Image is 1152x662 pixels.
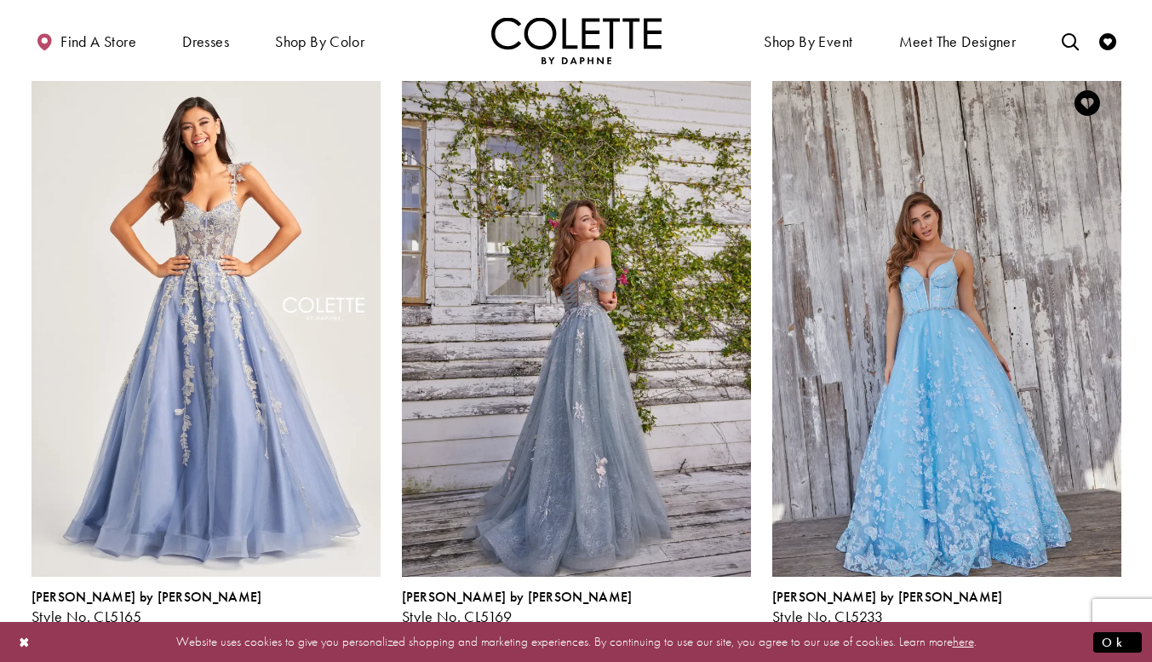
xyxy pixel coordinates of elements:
[32,590,262,625] div: Colette by Daphne Style No. CL5165
[182,33,229,50] span: Dresses
[491,17,662,64] img: Colette by Daphne
[772,588,1003,606] span: [PERSON_NAME] by [PERSON_NAME]
[772,607,884,626] span: Style No. CL5233
[491,17,662,64] a: Visit Home Page
[178,17,233,64] span: Dresses
[1095,17,1120,64] a: Check Wishlist
[123,630,1029,653] p: Website uses cookies to give you personalized shopping and marketing experiences. By continuing t...
[402,588,633,606] span: [PERSON_NAME] by [PERSON_NAME]
[1069,85,1105,121] a: Add to Wishlist
[60,33,136,50] span: Find a store
[32,607,142,626] span: Style No. CL5165
[953,633,974,650] a: here
[772,590,1003,625] div: Colette by Daphne Style No. CL5233
[1093,631,1142,653] button: Submit Dialog
[759,17,857,64] span: Shop By Event
[275,33,364,50] span: Shop by color
[271,17,369,64] span: Shop by color
[32,69,381,577] a: Visit Colette by Daphne Style No. CL5165 Page
[772,69,1121,577] a: Visit Colette by Daphne Style No. CL5233 Page
[32,17,140,64] a: Find a store
[764,33,852,50] span: Shop By Event
[1057,17,1083,64] a: Toggle search
[402,69,751,577] a: Visit Colette by Daphne Style No. CL5169 Page
[402,590,633,625] div: Colette by Daphne Style No. CL5169
[899,33,1017,50] span: Meet the designer
[10,627,39,657] button: Close Dialog
[402,607,513,626] span: Style No. CL5169
[32,588,262,606] span: [PERSON_NAME] by [PERSON_NAME]
[895,17,1021,64] a: Meet the designer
